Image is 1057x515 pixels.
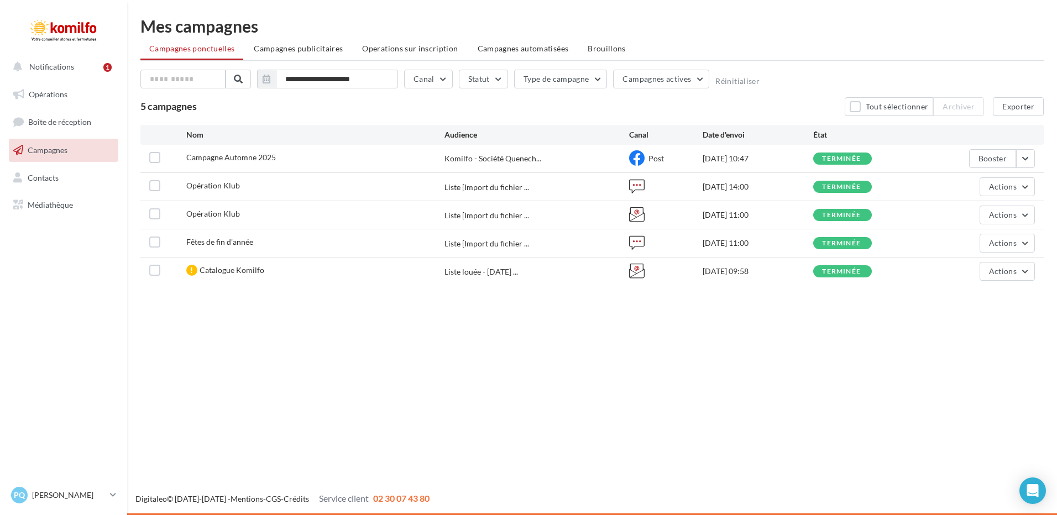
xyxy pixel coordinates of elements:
[9,485,118,506] a: PQ [PERSON_NAME]
[444,129,629,140] div: Audience
[703,181,813,192] div: [DATE] 14:00
[404,70,453,88] button: Canal
[373,493,430,503] span: 02 30 07 43 80
[822,212,861,219] div: terminée
[703,266,813,277] div: [DATE] 09:58
[703,153,813,164] div: [DATE] 10:47
[703,238,813,249] div: [DATE] 11:00
[254,44,343,53] span: Campagnes publicitaires
[444,153,541,164] span: Komilfo - Société Quenech...
[648,154,664,163] span: Post
[703,209,813,220] div: [DATE] 11:00
[980,262,1035,281] button: Actions
[266,494,281,503] a: CGS
[7,193,121,217] a: Médiathèque
[622,74,691,83] span: Campagnes actives
[319,493,369,503] span: Service client
[989,266,1017,276] span: Actions
[28,172,59,182] span: Contacts
[822,183,861,191] div: terminée
[186,129,444,140] div: Nom
[514,70,608,88] button: Type de campagne
[7,55,116,78] button: Notifications 1
[140,100,197,112] span: 5 campagnes
[7,166,121,190] a: Contacts
[135,494,167,503] a: Digitaleo
[103,63,112,72] div: 1
[29,62,74,71] span: Notifications
[980,234,1035,253] button: Actions
[933,97,984,116] button: Archiver
[362,44,458,53] span: Operations sur inscription
[444,210,529,221] span: Liste [Import du fichier ...
[813,129,924,140] div: État
[613,70,709,88] button: Campagnes actives
[989,182,1017,191] span: Actions
[845,97,933,116] button: Tout sélectionner
[28,145,67,155] span: Campagnes
[1019,477,1046,504] div: Open Intercom Messenger
[200,265,264,275] span: Catalogue Komilfo
[32,490,106,501] p: [PERSON_NAME]
[444,238,529,249] span: Liste [Import du fichier ...
[231,494,263,503] a: Mentions
[7,139,121,162] a: Campagnes
[822,155,861,162] div: terminée
[186,237,253,246] span: Fêtes de fin d'année
[14,490,25,501] span: PQ
[186,153,276,162] span: Campagne Automne 2025
[284,494,309,503] a: Crédits
[28,200,73,209] span: Médiathèque
[980,177,1035,196] button: Actions
[989,210,1017,219] span: Actions
[989,238,1017,248] span: Actions
[822,240,861,247] div: terminée
[186,209,240,218] span: Opération Klub
[478,44,569,53] span: Campagnes automatisées
[444,266,518,277] span: Liste louée - [DATE] ...
[7,83,121,106] a: Opérations
[135,494,430,503] span: © [DATE]-[DATE] - - -
[993,97,1044,116] button: Exporter
[629,129,703,140] div: Canal
[7,110,121,134] a: Boîte de réception
[969,149,1016,168] button: Booster
[588,44,626,53] span: Brouillons
[822,268,861,275] div: terminée
[703,129,813,140] div: Date d'envoi
[186,181,240,190] span: Opération Klub
[29,90,67,99] span: Opérations
[28,117,91,127] span: Boîte de réception
[715,77,760,86] button: Réinitialiser
[140,18,1044,34] div: Mes campagnes
[444,182,529,193] span: Liste [Import du fichier ...
[980,206,1035,224] button: Actions
[459,70,508,88] button: Statut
